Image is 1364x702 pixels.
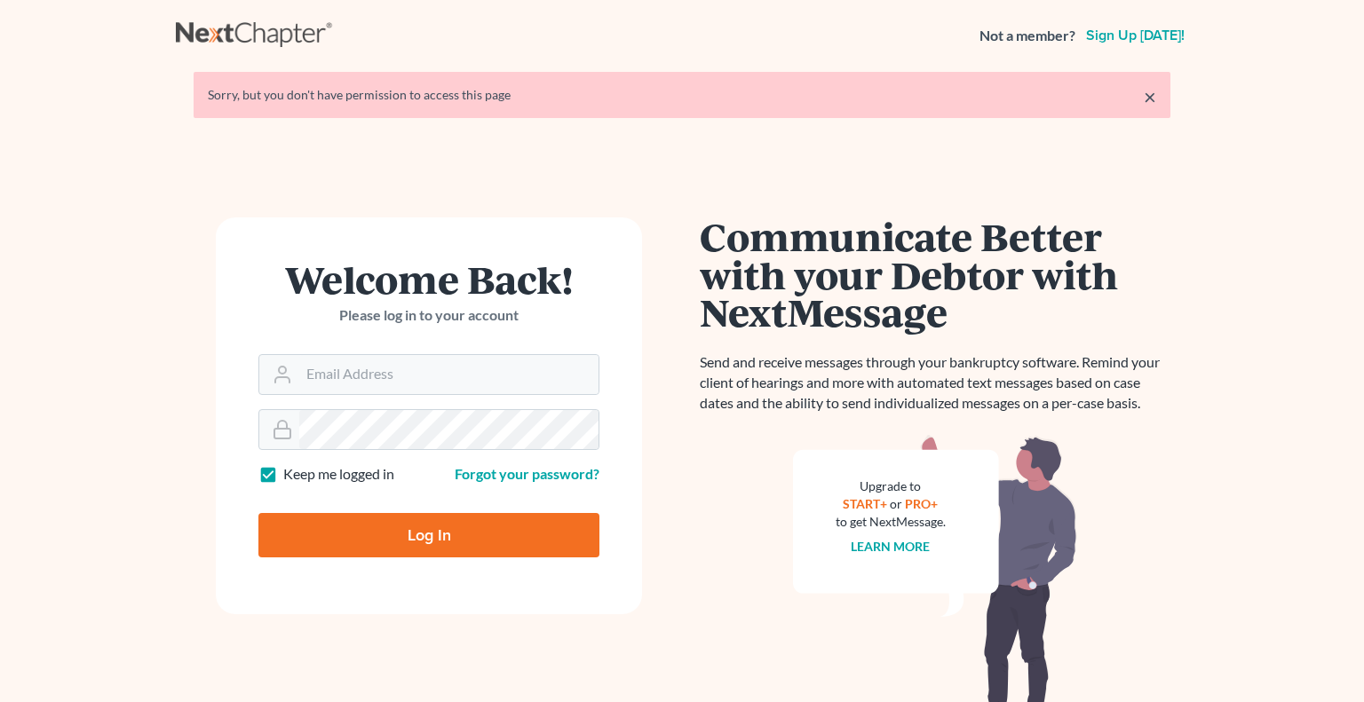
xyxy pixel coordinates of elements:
[836,513,946,531] div: to get NextMessage.
[258,513,599,557] input: Log In
[283,464,394,485] label: Keep me logged in
[979,26,1075,46] strong: Not a member?
[455,465,599,482] a: Forgot your password?
[700,352,1170,414] p: Send and receive messages through your bankruptcy software. Remind your client of hearings and mo...
[891,496,903,511] span: or
[258,260,599,298] h1: Welcome Back!
[844,496,888,511] a: START+
[1144,86,1156,107] a: ×
[700,217,1170,331] h1: Communicate Better with your Debtor with NextMessage
[906,496,939,511] a: PRO+
[208,86,1156,104] div: Sorry, but you don't have permission to access this page
[299,355,599,394] input: Email Address
[852,539,931,554] a: Learn more
[258,305,599,326] p: Please log in to your account
[836,477,946,495] div: Upgrade to
[1082,28,1188,43] a: Sign up [DATE]!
